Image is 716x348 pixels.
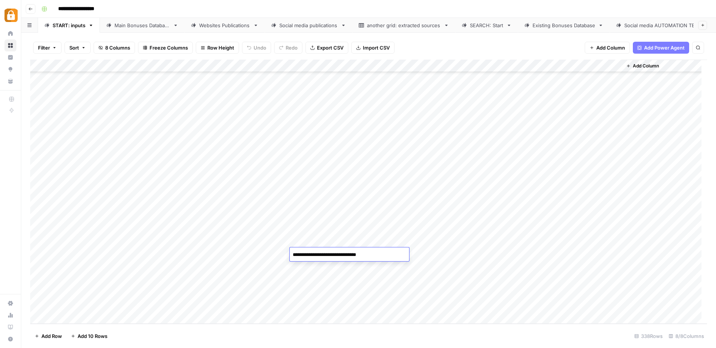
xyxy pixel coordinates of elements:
a: Social media publications [265,18,352,33]
button: Redo [274,42,302,54]
button: Export CSV [305,42,348,54]
a: Usage [4,309,16,321]
div: Websites Publications [199,22,250,29]
span: Sort [69,44,79,51]
button: Undo [242,42,271,54]
button: Add Row [30,330,66,342]
div: START: inputs [53,22,85,29]
span: Freeze Columns [150,44,188,51]
span: Redo [286,44,298,51]
button: Add Power Agent [633,42,689,54]
span: Undo [254,44,266,51]
button: Row Height [196,42,239,54]
button: Add Column [623,61,662,71]
span: 8 Columns [105,44,130,51]
a: Learning Hub [4,321,16,333]
span: Add Column [633,63,659,69]
a: Existing Bonuses Database [518,18,610,33]
a: START: inputs [38,18,100,33]
a: Main Bonuses Database [100,18,185,33]
span: Add Column [596,44,625,51]
button: Import CSV [351,42,395,54]
span: Export CSV [317,44,343,51]
button: Freeze Columns [138,42,193,54]
div: Social media publications [279,22,338,29]
button: Add Column [585,42,630,54]
span: Row Height [207,44,234,51]
div: 338 Rows [631,330,666,342]
a: Your Data [4,75,16,87]
a: Insights [4,51,16,63]
div: Main Bonuses Database [114,22,170,29]
button: Help + Support [4,333,16,345]
button: 8 Columns [94,42,135,54]
a: SEARCH: Start [455,18,518,33]
a: Opportunities [4,63,16,75]
button: Filter [33,42,62,54]
img: Adzz Logo [4,9,18,22]
a: another grid: extracted sources [352,18,455,33]
a: Websites Publications [185,18,265,33]
div: SEARCH: Start [470,22,503,29]
span: Add Row [41,332,62,340]
button: Workspace: Adzz [4,6,16,25]
div: Existing Bonuses Database [533,22,595,29]
button: Sort [65,42,91,54]
span: Add Power Agent [644,44,685,51]
div: Social media AUTOMATION TEST [624,22,702,29]
a: Home [4,28,16,39]
div: 8/8 Columns [666,330,707,342]
a: Browse [4,39,16,51]
button: Add 10 Rows [66,330,112,342]
span: Import CSV [363,44,390,51]
span: Filter [38,44,50,51]
div: another grid: extracted sources [367,22,441,29]
a: Settings [4,297,16,309]
span: Add 10 Rows [78,332,107,340]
